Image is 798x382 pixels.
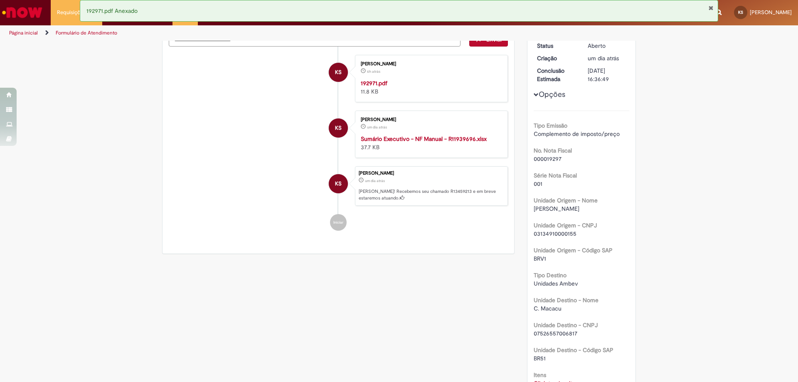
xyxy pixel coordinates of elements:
[534,271,566,279] b: Tipo Destino
[1,4,44,21] img: ServiceNow
[588,54,626,62] div: 28/08/2025 16:36:44
[367,125,387,130] span: um dia atrás
[534,305,562,312] span: C. Macacu
[361,79,499,96] div: 11.8 KB
[588,54,619,62] time: 28/08/2025 16:36:44
[367,69,380,74] span: 6h atrás
[534,355,546,362] span: BR51
[534,330,577,337] span: 07526557006817
[531,54,582,62] dt: Criação
[534,172,577,179] b: Série Nota Fiscal
[359,171,503,176] div: [PERSON_NAME]
[534,321,598,329] b: Unidade Destino - CNPJ
[365,178,385,183] span: um dia atrás
[588,54,619,62] span: um dia atrás
[56,30,117,36] a: Formulário de Atendimento
[588,67,626,83] div: [DATE] 16:36:49
[57,8,86,17] span: Requisições
[531,67,582,83] dt: Conclusão Estimada
[6,25,526,41] ul: Trilhas de página
[486,36,502,43] span: Enviar
[367,69,380,74] time: 29/08/2025 12:09:29
[329,63,348,82] div: Kamila Nazareth da Silva
[534,130,620,138] span: Complemento de imposto/preço
[361,117,499,122] div: [PERSON_NAME]
[361,62,499,67] div: [PERSON_NAME]
[335,174,342,194] span: KS
[534,180,542,187] span: 001
[531,42,582,50] dt: Status
[534,155,562,163] span: 000019297
[534,255,546,262] span: BRV1
[169,166,508,206] li: Kamila Nazareth da Silva
[329,174,348,193] div: Kamila Nazareth da Silva
[169,47,508,239] ul: Histórico de tíquete
[329,118,348,138] div: Kamila Nazareth da Silva
[335,62,342,82] span: KS
[361,135,487,143] a: Sumário Executivo - NF Manual - R11939696.xlsx
[534,147,572,154] b: No. Nota Fiscal
[534,346,613,354] b: Unidade Destino - Código SAP
[534,296,598,304] b: Unidade Destino - Nome
[534,205,579,212] span: [PERSON_NAME]
[335,118,342,138] span: KS
[534,246,613,254] b: Unidade Origem - Código SAP
[534,280,578,287] span: Unidades Ambev
[750,9,792,16] span: [PERSON_NAME]
[708,5,714,11] button: Fechar Notificação
[534,230,576,237] span: 03134910000155
[9,30,38,36] a: Página inicial
[86,7,138,15] span: 192971.pdf Anexado
[534,222,597,229] b: Unidade Origem - CNPJ
[365,178,385,183] time: 28/08/2025 16:36:44
[738,10,743,15] span: KS
[359,188,503,201] p: [PERSON_NAME]! Recebemos seu chamado R13459213 e em breve estaremos atuando.
[361,79,387,87] a: 192971.pdf
[534,197,598,204] b: Unidade Origem - Nome
[588,42,626,50] div: Aberto
[534,371,546,379] b: Itens
[534,122,567,129] b: Tipo Emissão
[367,125,387,130] time: 28/08/2025 16:36:41
[361,135,499,151] div: 37.7 KB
